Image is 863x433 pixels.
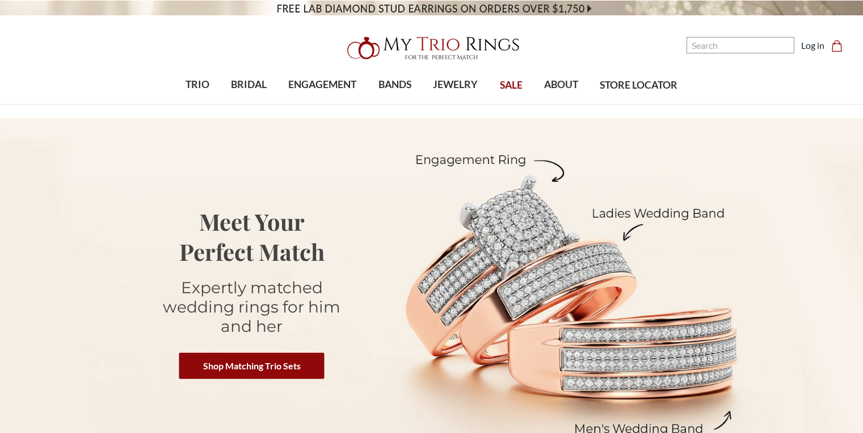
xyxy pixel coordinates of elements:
[831,39,849,52] a: Cart with 0 items
[533,66,589,103] a: ABOUT
[192,103,203,105] button: submenu toggle
[341,30,523,66] img: My Trio Rings
[277,66,367,103] a: ENGAGEMENT
[243,103,255,105] button: submenu toggle
[175,66,220,103] a: TRIO
[555,103,567,105] button: submenu toggle
[433,77,478,92] span: JEWELRY
[422,66,489,103] a: JEWELRY
[317,103,328,105] button: submenu toggle
[544,77,578,92] span: ABOUT
[801,39,824,52] a: Log in
[378,77,411,92] span: BANDS
[589,67,688,104] a: STORE LOCATOR
[600,78,677,93] span: STORE LOCATOR
[368,66,422,103] a: BANDS
[288,77,356,92] span: ENGAGEMENT
[831,40,843,52] svg: cart.cart_preview
[220,66,277,103] a: BRIDAL
[231,77,267,92] span: BRIDAL
[450,103,461,105] button: submenu toggle
[500,78,523,93] span: SALE
[250,30,613,66] a: My Trio Rings
[179,353,325,379] a: Shop Matching Trio Sets
[489,67,533,104] a: SALE
[687,37,794,53] input: Search
[389,103,401,105] button: submenu toggle
[186,77,209,92] span: TRIO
